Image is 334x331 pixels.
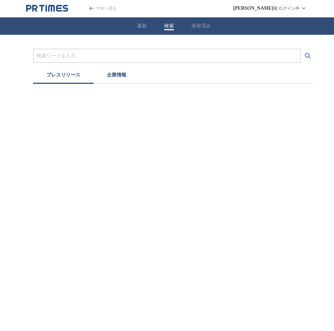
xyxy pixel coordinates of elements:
button: 企業情報 [94,68,140,84]
input: プレスリリースおよび企業を検索する [37,52,297,60]
a: PR TIMESのトップページはこちら [26,4,68,13]
a: PR TIMESのトップページはこちら [79,6,117,11]
span: [PERSON_NAME] [233,6,273,11]
button: 最新 [137,23,147,29]
button: プレスリリース [33,68,94,84]
button: 保存済み [191,23,211,29]
button: 検索 [164,23,174,29]
button: 検索する [301,49,315,63]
